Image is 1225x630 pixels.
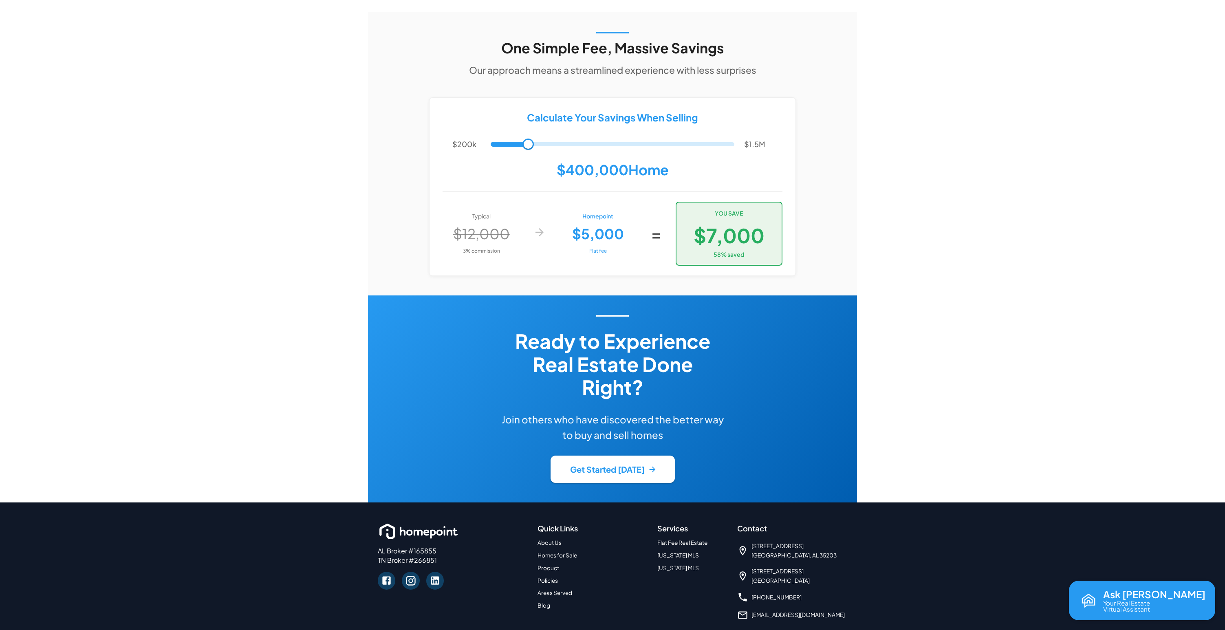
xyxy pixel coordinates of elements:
h6: Contact [737,522,847,535]
a: [US_STATE] MLS [657,552,699,559]
p: $200k [452,139,481,150]
h6: Our approach means a streamlined experience with less surprises [469,63,756,78]
a: Areas Served [538,589,572,596]
button: Get Started [DATE] [551,456,675,483]
p: Your Real Estate Virtual Assistant [1103,600,1150,612]
span: [STREET_ADDRESS] [GEOGRAPHIC_DATA] [751,567,810,586]
p: $7,000 [683,221,775,250]
h6: Join others who have discovered the better way to buy and sell homes [500,412,725,443]
img: homepoint_logo_white_horz.png [378,522,459,541]
a: Blog [538,602,550,609]
img: Reva [1079,591,1098,610]
a: Flat Fee Real Estate [657,539,707,546]
p: Homepoint [559,212,637,220]
p: AL Broker #165855 TN Broker #266851 [378,546,528,565]
a: Policies [538,577,558,584]
p: $5,000 [559,223,637,244]
p: 58 % saved [683,250,775,258]
button: Open chat with Reva [1069,581,1215,620]
p: $12,000 [443,223,520,244]
span: 3% commission [463,248,500,254]
h5: Calculate Your Savings When Selling [443,111,782,124]
a: [EMAIL_ADDRESS][DOMAIN_NAME] [751,611,845,618]
p: Typical [443,212,520,220]
a: Product [538,564,559,571]
h6: Services [657,522,727,535]
h4: $400,000 Home [443,161,782,178]
p: = [646,221,665,246]
a: About Us [538,539,562,546]
span: Flat fee [589,248,607,254]
h3: Ready to Experience Real Estate Done Right? [500,330,725,398]
a: Homes for Sale [538,552,577,559]
a: [PHONE_NUMBER] [751,594,802,601]
h6: Quick Links [538,522,648,535]
h6: YOU SAVE [683,209,775,218]
span: [STREET_ADDRESS] [GEOGRAPHIC_DATA], AL 35203 [751,542,837,560]
p: $1.5M [744,139,773,150]
a: [US_STATE] MLS [657,564,699,571]
p: Ask [PERSON_NAME] [1103,589,1205,599]
h3: One Simple Fee, Massive Savings [501,40,724,56]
